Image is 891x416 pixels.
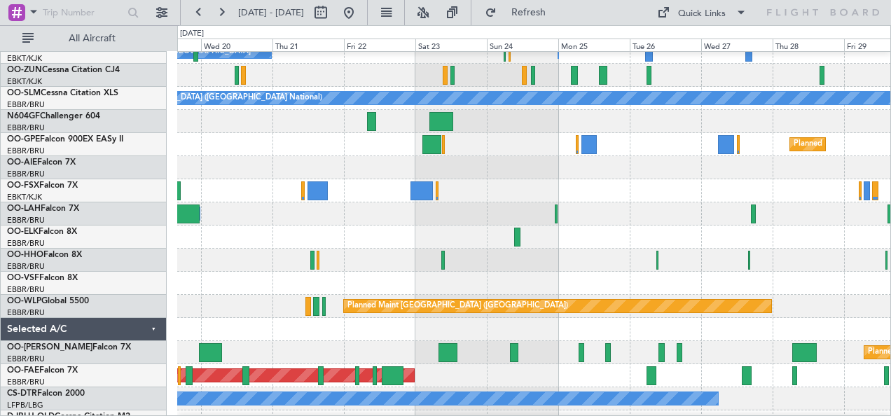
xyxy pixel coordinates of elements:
[7,284,45,295] a: EBBR/BRU
[7,76,42,87] a: EBKT/KJK
[7,192,42,202] a: EBKT/KJK
[630,39,701,51] div: Tue 26
[36,34,148,43] span: All Aircraft
[201,39,272,51] div: Wed 20
[7,66,120,74] a: OO-ZUNCessna Citation CJ4
[7,53,42,64] a: EBKT/KJK
[7,274,78,282] a: OO-VSFFalcon 8X
[7,89,41,97] span: OO-SLM
[7,99,45,110] a: EBBR/BRU
[7,66,42,74] span: OO-ZUN
[7,228,39,236] span: OO-ELK
[7,389,85,398] a: CS-DTRFalcon 2000
[344,39,415,51] div: Fri 22
[415,39,487,51] div: Sat 23
[7,215,45,226] a: EBBR/BRU
[347,296,568,317] div: Planned Maint [GEOGRAPHIC_DATA] ([GEOGRAPHIC_DATA])
[7,158,76,167] a: OO-AIEFalcon 7X
[7,354,45,364] a: EBBR/BRU
[7,238,45,249] a: EBBR/BRU
[7,146,45,156] a: EBBR/BRU
[478,1,562,24] button: Refresh
[7,307,45,318] a: EBBR/BRU
[678,7,726,21] div: Quick Links
[558,39,630,51] div: Mon 25
[7,343,92,352] span: OO-[PERSON_NAME]
[7,366,39,375] span: OO-FAE
[701,39,773,51] div: Wed 27
[7,274,39,282] span: OO-VSF
[499,8,558,18] span: Refresh
[7,377,45,387] a: EBBR/BRU
[7,112,40,120] span: N604GF
[7,389,37,398] span: CS-DTR
[7,204,41,213] span: OO-LAH
[7,400,43,410] a: LFPB/LBG
[7,251,43,259] span: OO-HHO
[7,366,78,375] a: OO-FAEFalcon 7X
[7,343,131,352] a: OO-[PERSON_NAME]Falcon 7X
[272,39,344,51] div: Thu 21
[7,181,78,190] a: OO-FSXFalcon 7X
[7,204,79,213] a: OO-LAHFalcon 7X
[7,112,100,120] a: N604GFChallenger 604
[43,2,123,23] input: Trip Number
[7,89,118,97] a: OO-SLMCessna Citation XLS
[238,6,304,19] span: [DATE] - [DATE]
[650,1,754,24] button: Quick Links
[7,169,45,179] a: EBBR/BRU
[7,181,39,190] span: OO-FSX
[7,297,89,305] a: OO-WLPGlobal 5500
[487,39,558,51] div: Sun 24
[180,28,204,40] div: [DATE]
[7,261,45,272] a: EBBR/BRU
[7,135,40,144] span: OO-GPE
[7,228,77,236] a: OO-ELKFalcon 8X
[7,135,123,144] a: OO-GPEFalcon 900EX EASy II
[7,123,45,133] a: EBBR/BRU
[15,27,152,50] button: All Aircraft
[773,39,844,51] div: Thu 28
[7,297,41,305] span: OO-WLP
[7,158,37,167] span: OO-AIE
[62,88,322,109] div: A/C Unavailable [GEOGRAPHIC_DATA] ([GEOGRAPHIC_DATA] National)
[7,251,82,259] a: OO-HHOFalcon 8X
